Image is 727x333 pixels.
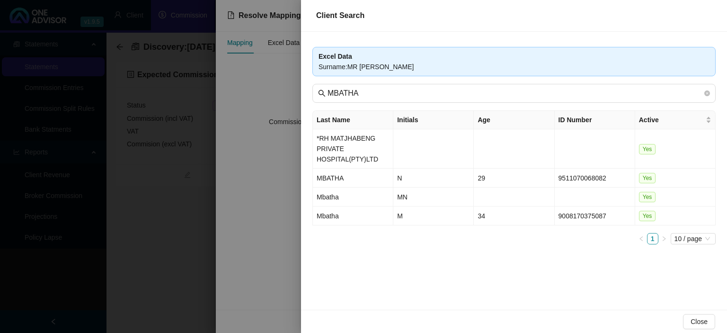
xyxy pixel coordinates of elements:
button: left [636,233,647,244]
span: Close [691,316,708,327]
span: Yes [639,192,656,202]
td: Mbatha [313,207,393,225]
td: M [393,207,474,225]
th: Initials [393,111,474,129]
li: Previous Page [636,233,647,244]
b: Excel Data [319,53,352,60]
td: N [393,169,474,188]
th: Active [635,111,716,129]
span: 29 [478,174,485,182]
span: close-circle [704,89,710,98]
span: Yes [639,173,656,183]
span: Client Search [316,11,364,19]
span: right [661,236,667,242]
button: right [658,233,670,244]
span: search [318,90,326,97]
button: Close [683,314,715,329]
span: Yes [639,144,656,154]
span: Active [639,115,704,125]
li: Next Page [658,233,670,244]
div: Page Size [671,233,716,244]
span: 10 / page [674,234,712,244]
span: close-circle [704,90,710,96]
td: 9008170375087 [555,207,635,225]
td: Mbatha [313,188,393,207]
td: *RH MATJHABENG PRIVATE HOSPITAL(PTY)LTD [313,129,393,169]
li: 1 [647,233,658,244]
td: MBATHA [313,169,393,188]
th: ID Number [555,111,635,129]
div: Surname : MR [PERSON_NAME] [319,62,709,72]
a: 1 [647,234,658,244]
span: left [638,236,644,242]
th: Last Name [313,111,393,129]
span: 34 [478,212,485,220]
span: Yes [639,211,656,221]
td: MN [393,188,474,207]
input: Last Name [328,88,702,99]
td: 9511070068082 [555,169,635,188]
th: Age [474,111,554,129]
